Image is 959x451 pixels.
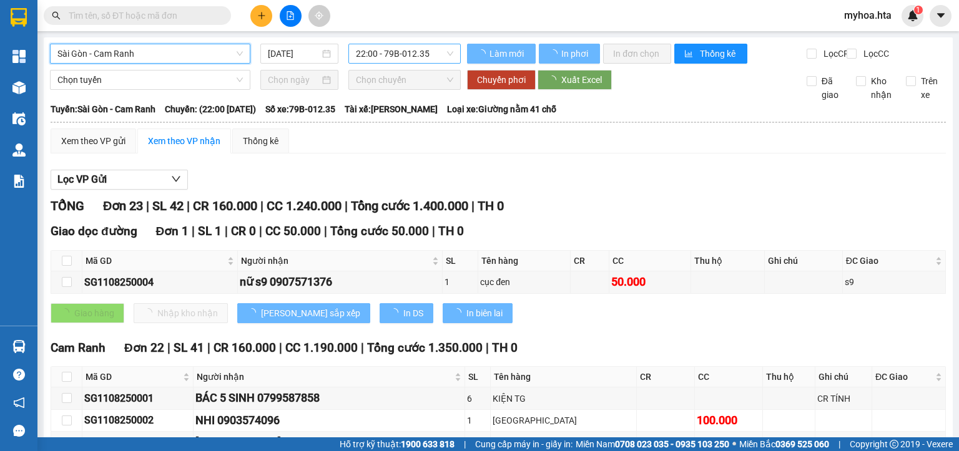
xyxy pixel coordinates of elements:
[571,251,609,271] th: CR
[13,369,25,381] span: question-circle
[12,143,26,157] img: warehouse-icon
[839,437,840,451] span: |
[492,341,518,355] span: TH 0
[603,44,671,64] button: In đơn chọn
[152,198,184,213] span: SL 42
[401,439,455,449] strong: 1900 633 818
[351,198,468,213] span: Tổng cước 1.400.000
[834,7,902,23] span: myhoa.hta
[198,224,222,238] span: SL 1
[51,341,106,355] span: Cam Ranh
[695,367,763,387] th: CC
[697,412,760,429] div: 100.000
[207,341,210,355] span: |
[765,251,843,271] th: Ghi chú
[539,44,600,64] button: In phơi
[279,341,282,355] span: |
[12,50,26,63] img: dashboard-icon
[478,251,571,271] th: Tên hàng
[916,74,947,102] span: Trên xe
[134,303,228,323] button: Nhập kho nhận
[192,224,195,238] span: |
[231,224,256,238] span: CR 0
[356,70,454,89] span: Chọn chuyến
[57,44,243,63] span: Sài Gòn - Cam Ranh
[875,370,933,384] span: ĐC Giao
[156,224,189,238] span: Đơn 1
[466,306,503,320] span: In biên lai
[445,275,476,289] div: 1
[285,341,358,355] span: CC 1.190.000
[174,341,204,355] span: SL 41
[438,224,464,238] span: TH 0
[61,134,125,148] div: Xem theo VP gửi
[51,303,124,323] button: Giao hàng
[51,104,155,114] b: Tuyến: Sài Gòn - Cam Ranh
[367,341,483,355] span: Tổng cước 1.350.000
[52,11,61,20] span: search
[86,370,180,384] span: Mã GD
[237,303,370,323] button: [PERSON_NAME] sắp xếp
[493,435,634,449] div: TG
[361,341,364,355] span: |
[57,70,243,89] span: Chọn tuyến
[82,410,194,432] td: SG1108250002
[447,102,556,116] span: Loại xe: Giường nằm 41 chỗ
[684,49,695,59] span: bar-chart
[732,442,736,447] span: ⚪️
[345,198,348,213] span: |
[214,341,276,355] span: CR 160.000
[315,11,323,20] span: aim
[489,47,526,61] span: Làm mới
[916,6,920,14] span: 1
[146,198,149,213] span: |
[493,392,634,405] div: KIỆN TG
[390,308,403,317] span: loading
[11,8,27,27] img: logo-vxr
[84,412,191,428] div: SG1108250002
[187,198,190,213] span: |
[241,254,430,268] span: Người nhận
[261,306,360,320] span: [PERSON_NAME] sắp xếp
[308,5,330,27] button: aim
[268,47,319,61] input: 11/08/2025
[84,274,235,290] div: SG1108250004
[549,49,559,58] span: loading
[403,306,423,320] span: In DS
[86,254,225,268] span: Mã GD
[819,47,851,61] span: Lọc CR
[265,224,321,238] span: CC 50.000
[197,370,452,384] span: Người nhận
[443,303,513,323] button: In biên lai
[467,435,488,449] div: 2
[247,308,261,317] span: loading
[13,397,25,409] span: notification
[478,198,504,213] span: TH 0
[340,437,455,451] span: Hỗ trợ kỹ thuật:
[171,174,181,184] span: down
[148,134,220,148] div: Xem theo VP nhận
[866,74,897,102] span: Kho nhận
[561,47,590,61] span: In phơi
[356,44,454,63] span: 22:00 - 79B-012.35
[467,70,536,90] button: Chuyển phơi
[453,308,466,317] span: loading
[443,251,478,271] th: SL
[763,367,816,387] th: Thu hộ
[167,341,170,355] span: |
[615,439,729,449] strong: 0708 023 035 - 0935 103 250
[548,75,561,84] span: loading
[477,49,488,58] span: loading
[268,73,319,87] input: Chọn ngày
[491,367,637,387] th: Tên hàng
[700,47,737,61] span: Thống kê
[82,387,194,409] td: SG1108250001
[480,275,568,289] div: cục đen
[611,273,689,291] div: 50.000
[845,275,943,289] div: s9
[815,367,872,387] th: Ghi chú
[12,175,26,188] img: solution-icon
[286,11,295,20] span: file-add
[561,73,602,87] span: Xuất Excel
[12,340,26,353] img: warehouse-icon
